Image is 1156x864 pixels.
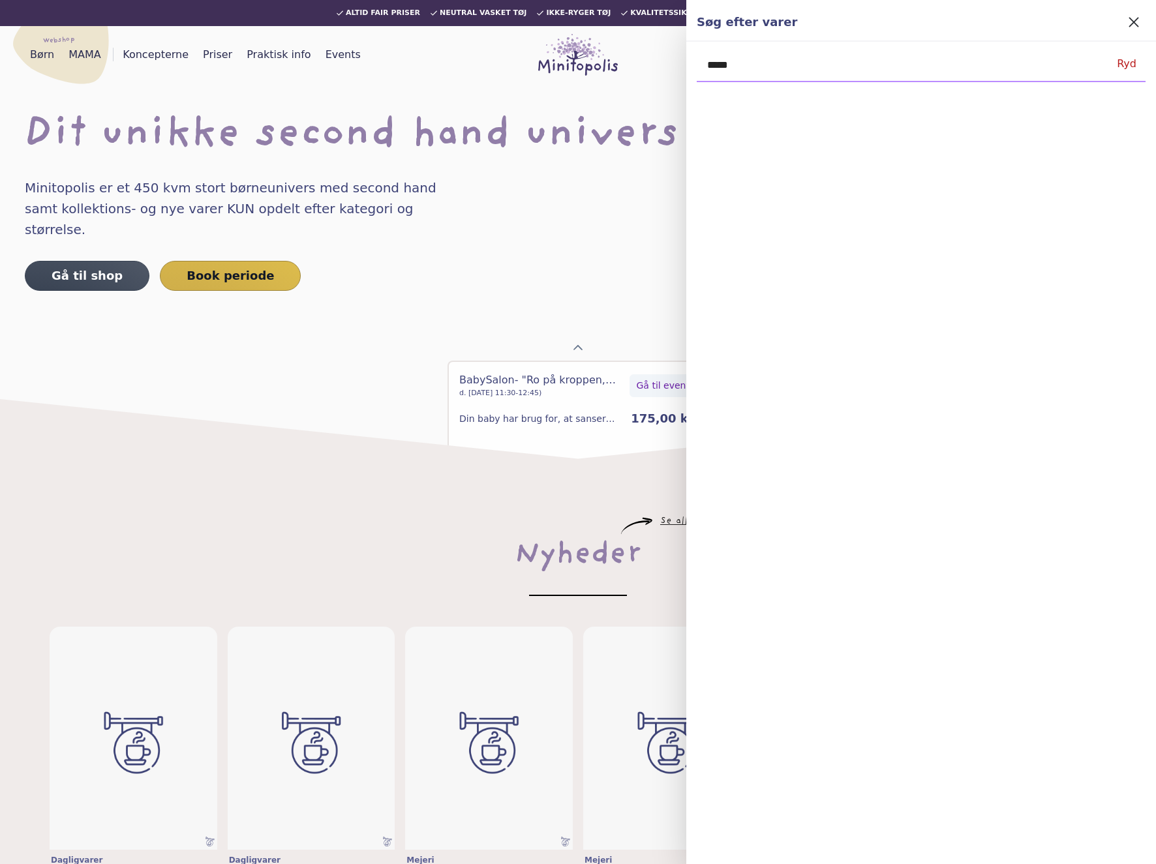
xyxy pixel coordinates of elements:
a: Gå til shop [25,261,149,291]
div: BabySalon- "Ro på kroppen, aften- & putterutine mod motorisk uro" v. [PERSON_NAME] fra Små Skridt [459,372,624,388]
span: Ikke-ryger tøj [546,9,611,17]
a: Se alle [660,518,693,526]
a: Børn [25,44,59,65]
span: Neutral vasket tøj [440,9,527,17]
button: Ryd [1113,52,1140,76]
div: 0 [448,361,708,475]
button: Gå til event [630,374,697,397]
img: minitopolis-no-image-cafe-placeholder [228,627,395,858]
a: Events [320,44,366,65]
div: Din baby har brug for, at sanserne bliver mættet inden sengetid og det kræver ofte mere målrettet... [459,412,620,425]
a: Praktisk info [241,44,316,65]
a: Koncepterne [117,44,194,65]
span: Altid fair priser [346,9,420,17]
img: minitopolis-no-image-cafe-placeholder [50,627,217,858]
span: Kvalitetssikret [630,9,702,17]
span: 175,00 kr. [631,411,697,425]
a: minitopolis-no-image-cafe-placeholderminitopolis-no-image-cafe-placeholder [50,627,217,850]
a: Book periode [160,261,301,291]
a: Priser [198,44,237,65]
a: MAMA [63,44,106,65]
img: Minitopolis logo [538,34,618,76]
span: Gå til event [637,379,690,393]
h1: Dit unikke second hand univers [25,115,1131,156]
div: Nyheder [515,535,641,576]
img: minitopolis-no-image-cafe-placeholder [405,627,573,858]
a: minitopolis-no-image-cafe-placeholderminitopolis-no-image-cafe-placeholder [405,627,573,850]
img: minitopolis-no-image-cafe-placeholder [583,627,751,858]
a: minitopolis-no-image-cafe-placeholderminitopolis-no-image-cafe-placeholder [583,627,751,850]
div: d. [DATE] 11:30-12:45) [459,388,624,399]
button: Previous Page [568,337,588,358]
h4: Søg efter varer [697,13,1122,31]
a: minitopolis-no-image-cafe-placeholderminitopolis-no-image-cafe-placeholder [228,627,395,850]
h4: Minitopolis er et 450 kvm stort børneunivers med second hand samt kollektions- og nye varer KUN o... [25,177,463,240]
